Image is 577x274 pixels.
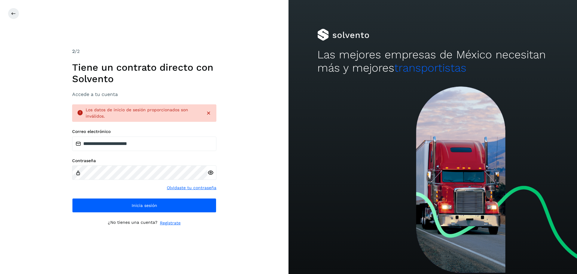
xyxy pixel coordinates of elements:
h3: Accede a tu cuenta [72,91,216,97]
a: Olvidaste tu contraseña [167,185,216,191]
label: Correo electrónico [72,129,216,134]
div: Los datos de inicio de sesión proporcionados son inválidos. [86,107,201,119]
h2: Las mejores empresas de México necesitan más y mejores [317,48,548,75]
h1: Tiene un contrato directo con Solvento [72,62,216,85]
span: 2 [72,48,75,54]
p: ¿No tienes una cuenta? [108,220,157,226]
div: /2 [72,48,216,55]
span: Inicia sesión [132,203,157,208]
label: Contraseña [72,158,216,163]
a: Regístrate [160,220,181,226]
button: Inicia sesión [72,198,216,213]
span: transportistas [394,61,466,74]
